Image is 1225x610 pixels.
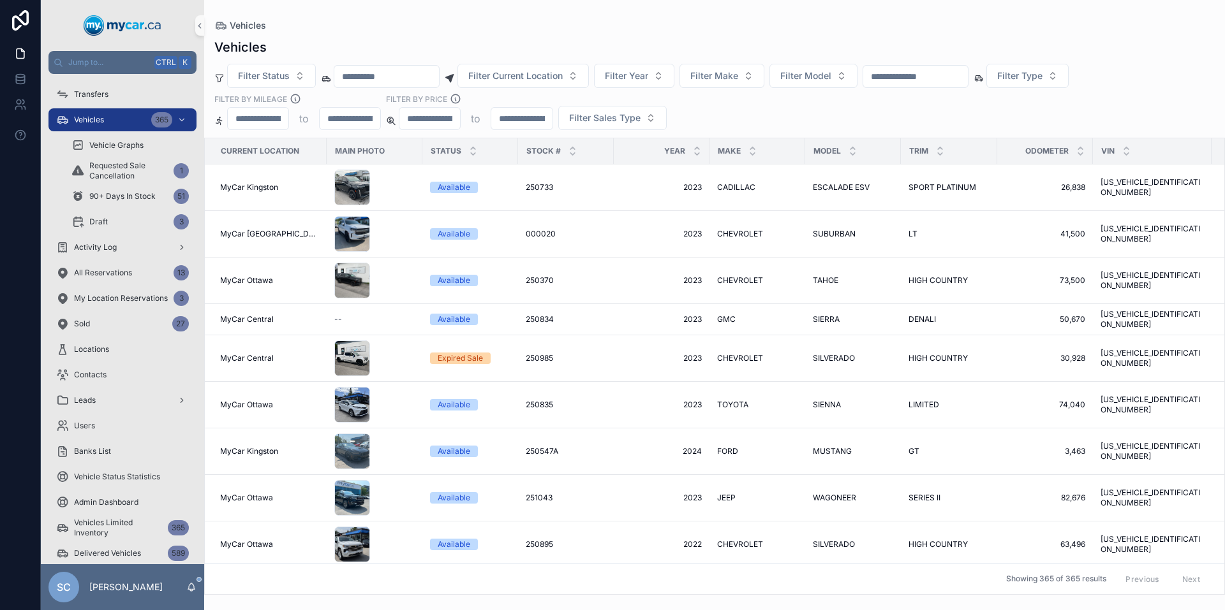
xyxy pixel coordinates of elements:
[430,539,510,550] a: Available
[48,338,197,361] a: Locations
[214,38,267,56] h1: Vehicles
[430,446,510,457] a: Available
[621,493,702,503] a: 2023
[909,493,940,503] span: SERIES II
[813,182,870,192] span: ESCALADE ESV
[220,182,278,192] span: MyCar Kingston
[717,353,798,363] a: CHEVROLET
[679,64,764,88] button: Select Button
[430,399,510,410] a: Available
[48,542,197,565] a: Delivered Vehicles589
[64,134,197,157] a: Vehicle Graphs
[717,229,798,239] a: CHEVROLET
[48,261,197,284] a: All Reservations13
[813,229,856,239] span: SUBURBAN
[909,353,990,363] a: HIGH COUNTRY
[1005,229,1085,239] a: 41,500
[621,353,702,363] a: 2023
[1005,539,1085,549] a: 63,496
[717,229,763,239] span: CHEVROLET
[526,314,554,324] span: 250834
[526,182,553,192] span: 250733
[621,314,702,324] a: 2023
[717,539,763,549] span: CHEVROLET
[74,548,141,558] span: Delivered Vehicles
[220,539,273,549] span: MyCar Ottawa
[74,472,160,482] span: Vehicle Status Statistics
[220,353,319,363] a: MyCar Central
[717,182,798,192] a: CADILLAC
[909,182,976,192] span: SPORT PLATINUM
[48,83,197,106] a: Transfers
[526,353,606,363] a: 250985
[299,111,309,126] p: to
[605,69,648,82] span: Filter Year
[909,182,990,192] a: SPORT PLATINUM
[526,182,606,192] a: 250733
[717,446,738,456] span: FORD
[84,15,161,36] img: App logo
[813,146,841,156] span: Model
[221,146,299,156] span: Current Location
[1005,182,1085,192] span: 26,838
[74,319,90,329] span: Sold
[526,446,606,456] a: 250547A
[438,399,470,410] div: Available
[1005,314,1085,324] a: 50,670
[526,446,558,456] span: 250547A
[621,400,702,410] span: 2023
[717,314,736,324] span: GMC
[1101,309,1204,330] a: [US_VEHICLE_IDENTIFICATION_NUMBER]
[1101,224,1204,244] a: [US_VEHICLE_IDENTIFICATION_NUMBER]
[74,115,104,125] span: Vehicles
[438,492,470,504] div: Available
[1005,353,1085,363] span: 30,928
[48,363,197,386] a: Contacts
[48,491,197,514] a: Admin Dashboard
[48,51,197,74] button: Jump to...CtrlK
[471,111,480,126] p: to
[769,64,857,88] button: Select Button
[430,492,510,504] a: Available
[621,275,702,286] span: 2023
[220,275,273,286] span: MyCar Ottawa
[1101,348,1204,368] a: [US_VEHICLE_IDENTIFICATION_NUMBER]
[813,400,893,410] a: SIENNA
[909,353,968,363] span: HIGH COUNTRY
[214,93,287,105] label: Filter By Mileage
[526,275,606,286] a: 250370
[89,161,168,181] span: Requested Sale Cancellation
[621,182,702,192] a: 2023
[526,493,553,503] span: 251043
[526,400,606,410] a: 250835
[220,446,278,456] span: MyCar Kingston
[334,314,415,324] a: --
[89,217,108,227] span: Draft
[48,108,197,131] a: Vehicles365
[335,146,385,156] span: Main Photo
[172,316,189,331] div: 27
[468,69,563,82] span: Filter Current Location
[909,146,928,156] span: Trim
[813,229,893,239] a: SUBURBAN
[1005,493,1085,503] a: 82,676
[438,182,470,193] div: Available
[89,191,156,201] span: 90+ Days In Stock
[621,229,702,239] a: 2023
[334,314,342,324] span: --
[430,182,510,193] a: Available
[813,275,893,286] a: TAHOE
[48,414,197,437] a: Users
[438,228,470,240] div: Available
[1005,446,1085,456] a: 3,463
[526,275,554,286] span: 250370
[526,539,606,549] a: 250895
[220,493,273,503] span: MyCar Ottawa
[227,64,316,88] button: Select Button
